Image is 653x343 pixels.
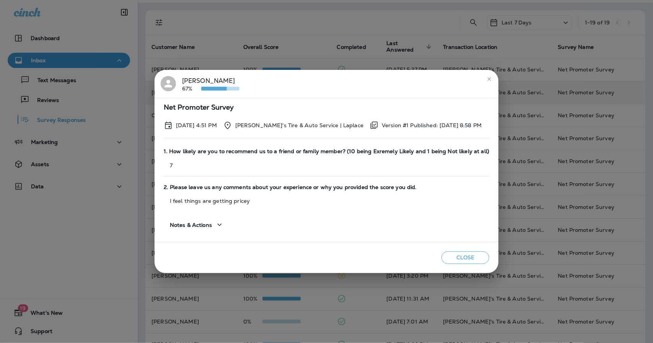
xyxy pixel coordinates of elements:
[182,86,201,92] p: 67%
[170,222,212,228] span: Notes & Actions
[164,148,489,155] span: 1. How likely are you to recommend us to a friend or family member? (10 being Exremely Likely and...
[441,251,489,264] button: Close
[176,122,217,128] p: Aug 18, 2025 4:51 PM
[164,214,230,236] button: Notes & Actions
[483,73,495,85] button: close
[164,162,489,168] p: 7
[182,76,239,92] div: [PERSON_NAME]
[235,122,363,128] p: [PERSON_NAME]'s Tire & Auto Service | Laplace
[382,122,482,128] p: Version #1 Published: [DATE] 8:58 PM
[164,184,489,191] span: 2. Please leave us any comments about your experience or why you provided the score you did.
[164,198,489,204] p: I feel things are getting pricey
[164,104,489,111] span: Net Promoter Survey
